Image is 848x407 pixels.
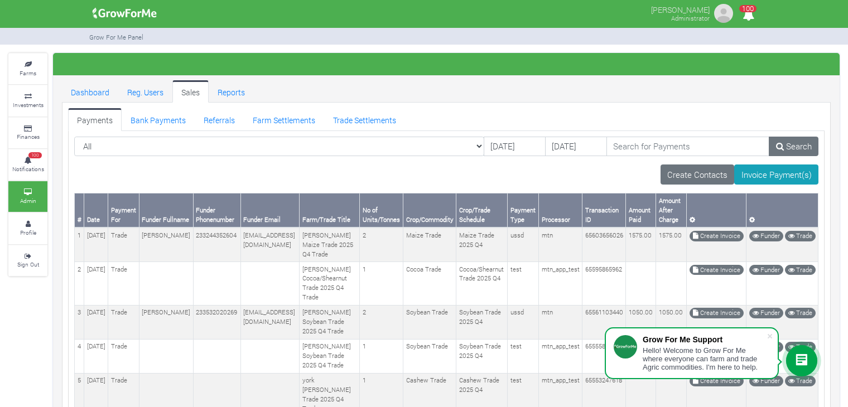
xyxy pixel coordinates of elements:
td: 3 [75,305,84,339]
td: [PERSON_NAME] Soybean Trade 2025 Q4 Trade [300,305,360,339]
input: Search for Payments [606,137,770,157]
a: Funder [749,308,783,318]
small: Farms [20,69,36,77]
small: Administrator [671,14,710,22]
td: 1 [75,227,84,261]
td: 65555873551 [582,339,626,373]
a: Sign Out [8,245,47,276]
th: Crop/Commodity [403,193,456,227]
td: Trade [108,227,139,261]
a: Invoice Payment(s) [734,164,818,185]
small: Profile [20,229,36,236]
a: Farms [8,54,47,84]
td: [PERSON_NAME] [139,305,193,339]
a: Trade Settlements [324,108,405,130]
td: 233244352604 [193,227,240,261]
td: Cocoa/Shearnut Trade 2025 Q4 [456,262,508,306]
td: [EMAIL_ADDRESS][DOMAIN_NAME] [240,305,300,339]
a: Reg. Users [118,80,172,103]
input: DD/MM/YYYY [545,137,607,157]
th: Funder Email [240,193,300,227]
div: Grow For Me Support [643,335,767,344]
small: Investments [13,101,44,109]
td: [PERSON_NAME] Soybean Trade 2025 Q4 Trade [300,339,360,373]
img: growforme image [89,2,161,25]
input: DD/MM/YYYY [484,137,546,157]
a: Reports [209,80,254,103]
td: Soybean Trade 2025 Q4 [456,339,508,373]
td: mtn_app_test [539,339,582,373]
a: Trade [785,376,816,386]
td: Maize Trade 2025 Q4 [456,227,508,261]
td: Soybean Trade [403,339,456,373]
th: Date [84,193,108,227]
a: 100 Notifications [8,149,47,180]
a: Create Invoice [690,376,744,386]
a: 100 [738,11,759,21]
a: Investments [8,85,47,116]
a: Profile [8,213,47,244]
a: Search [769,137,818,157]
th: Payment For [108,193,139,227]
a: Create Contacts [661,164,735,185]
th: Funder Fullname [139,193,193,227]
span: 100 [28,152,42,159]
td: 65603656026 [582,227,626,261]
td: mtn [539,305,582,339]
th: Amount After Charge [656,193,687,227]
a: Payments [68,108,122,130]
a: Funder [749,231,783,241]
td: 1 [360,339,403,373]
td: 2 [75,262,84,306]
a: Finances [8,118,47,148]
td: 1 [360,262,403,306]
th: Processor [539,193,582,227]
th: Farm/Trade Title [300,193,360,227]
td: Cocoa Trade [403,262,456,306]
td: test [508,339,539,373]
a: Funder [749,265,783,275]
td: ussd [508,305,539,339]
th: No of Units/Tonnes [360,193,403,227]
td: Soybean Trade [403,305,456,339]
td: [PERSON_NAME] Cocoa/Shearnut Trade 2025 Q4 Trade [300,262,360,306]
td: mtn_app_test [539,262,582,306]
a: Sales [172,80,209,103]
td: [PERSON_NAME] [139,227,193,261]
th: Amount Paid [626,193,656,227]
a: Create Invoice [690,308,744,318]
small: Finances [17,133,40,140]
td: test [508,262,539,306]
td: 2 [360,227,403,261]
a: Admin [8,181,47,212]
th: Crop/Trade Schedule [456,193,508,227]
td: 4 [75,339,84,373]
small: Grow For Me Panel [89,33,143,41]
td: 233532020269 [193,305,240,339]
a: Farm Settlements [244,108,324,130]
a: Create Invoice [690,231,744,241]
div: Hello! Welcome to Grow For Me where everyone can farm and trade Agric commodities. I'm here to help. [643,346,767,371]
td: [DATE] [84,305,108,339]
td: Trade [108,305,139,339]
img: growforme image [712,2,735,25]
p: [PERSON_NAME] [651,2,710,16]
td: ussd [508,227,539,261]
span: 100 [739,5,757,12]
td: 2 [360,305,403,339]
th: Funder Phonenumber [193,193,240,227]
th: # [75,193,84,227]
a: Dashboard [62,80,118,103]
td: [EMAIL_ADDRESS][DOMAIN_NAME] [240,227,300,261]
td: Trade [108,339,139,373]
small: Notifications [12,165,44,173]
td: 1050.00 [656,305,687,339]
i: Notifications [738,2,759,27]
td: mtn [539,227,582,261]
small: Admin [20,197,36,205]
a: Trade [785,265,816,275]
td: Trade [108,262,139,306]
td: [DATE] [84,262,108,306]
td: 1575.00 [626,227,656,261]
td: [DATE] [84,227,108,261]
